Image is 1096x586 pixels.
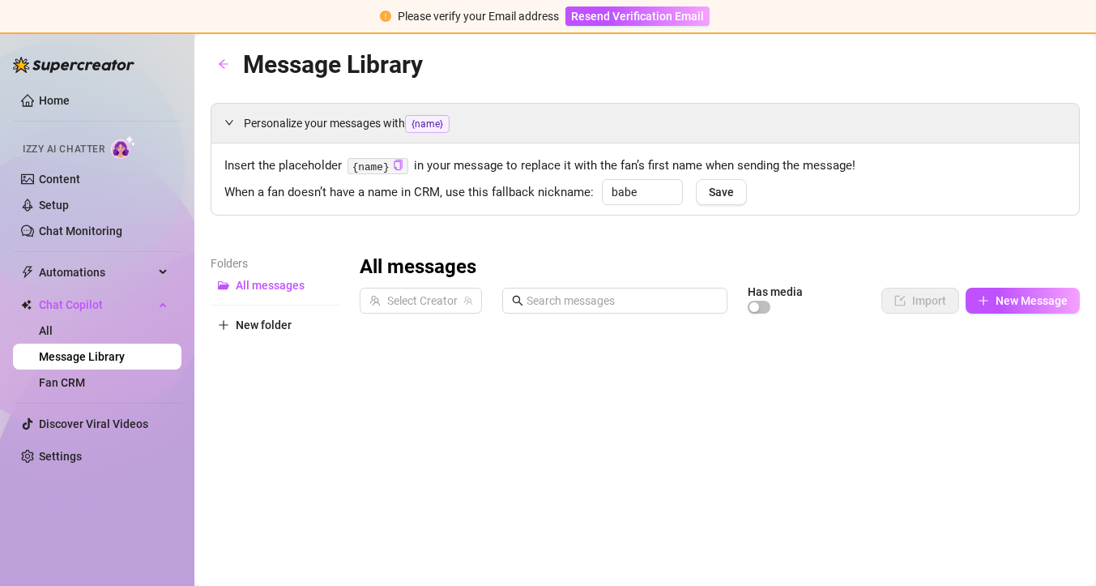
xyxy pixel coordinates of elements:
span: Automations [39,259,154,285]
span: thunderbolt [21,266,34,279]
button: Resend Verification Email [565,6,710,26]
button: Click to Copy [393,160,403,172]
a: Fan CRM [39,376,85,389]
span: expanded [224,118,234,127]
a: Settings [39,450,82,463]
article: Has media [748,287,803,297]
span: Save [709,186,734,199]
span: New folder [236,319,292,331]
span: team [463,296,473,306]
button: Import [881,288,959,314]
div: Please verify your Email address [398,7,559,25]
input: Search messages [527,292,718,310]
span: Izzy AI Chatter [23,142,104,157]
span: Personalize your messages with [244,114,1066,133]
img: Chat Copilot [21,299,32,310]
a: Discover Viral Videos [39,417,148,430]
span: plus [978,295,989,306]
code: {name} [348,158,408,175]
span: {name} [405,115,450,133]
span: When a fan doesn’t have a name in CRM, use this fallback nickname: [224,183,594,203]
a: All [39,324,53,337]
span: copy [393,160,403,170]
button: New folder [211,312,340,338]
a: Home [39,94,70,107]
article: Message Library [243,45,423,83]
span: search [512,295,523,306]
img: AI Chatter [111,135,136,159]
span: plus [218,319,229,331]
span: All messages [236,279,305,292]
span: arrow-left [218,58,229,70]
button: New Message [966,288,1080,314]
span: folder-open [218,280,229,291]
a: Message Library [39,350,125,363]
a: Chat Monitoring [39,225,122,237]
span: Chat Copilot [39,292,154,318]
h3: All messages [360,255,476,280]
a: Content [39,173,80,186]
article: Folders [211,255,340,272]
a: Setup [39,199,69,212]
span: exclamation-circle [380,11,391,22]
span: New Message [996,294,1068,307]
button: All messages [211,272,340,298]
div: Personalize your messages with{name} [211,104,1079,143]
span: Insert the placeholder in your message to replace it with the fan’s first name when sending the m... [224,156,1066,176]
button: Save [696,179,747,205]
span: Resend Verification Email [571,10,704,23]
img: logo-BBDzfeDw.svg [13,57,134,73]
